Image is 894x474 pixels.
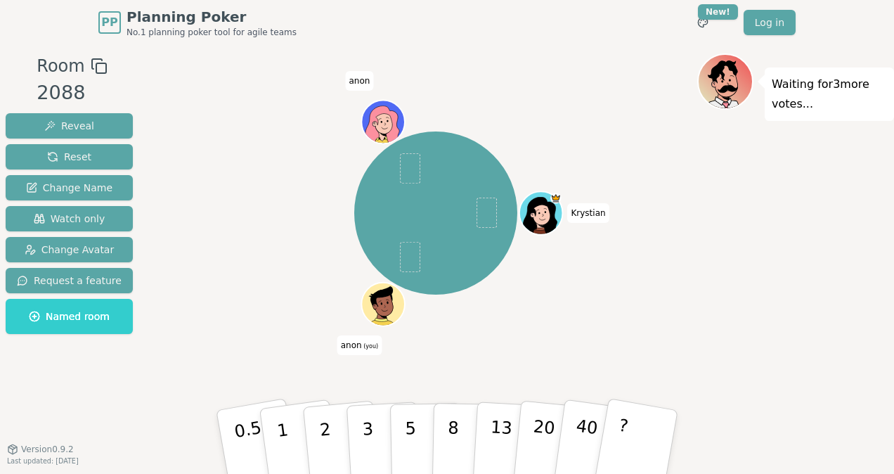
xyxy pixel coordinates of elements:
span: PP [101,14,117,31]
button: Change Name [6,175,133,200]
button: Request a feature [6,268,133,293]
button: Change Avatar [6,237,133,262]
span: Planning Poker [127,7,297,27]
button: Named room [6,299,133,334]
span: Request a feature [17,274,122,288]
span: Version 0.9.2 [21,444,74,455]
span: Last updated: [DATE] [7,457,79,465]
span: Krystian is the host [550,193,561,203]
div: 2088 [37,79,107,108]
span: (you) [362,343,379,350]
button: New! [690,10,715,35]
a: PPPlanning PokerNo.1 planning poker tool for agile teams [98,7,297,38]
a: Log in [744,10,796,35]
button: Reveal [6,113,133,139]
span: No.1 planning poker tool for agile teams [127,27,297,38]
span: Named room [29,309,110,324]
button: Click to change your avatar [363,284,403,325]
button: Watch only [6,206,133,231]
span: Click to change your name [346,71,374,91]
button: Version0.9.2 [7,444,74,455]
div: New! [698,4,738,20]
button: Reset [6,144,133,169]
span: Watch only [34,212,105,226]
span: Change Name [26,181,112,195]
span: Change Avatar [25,243,115,257]
span: Reset [47,150,91,164]
span: Click to change your name [337,335,382,355]
p: Waiting for 3 more votes... [772,75,887,114]
span: Room [37,53,84,79]
span: Reveal [44,119,94,133]
span: Click to change your name [567,203,609,223]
